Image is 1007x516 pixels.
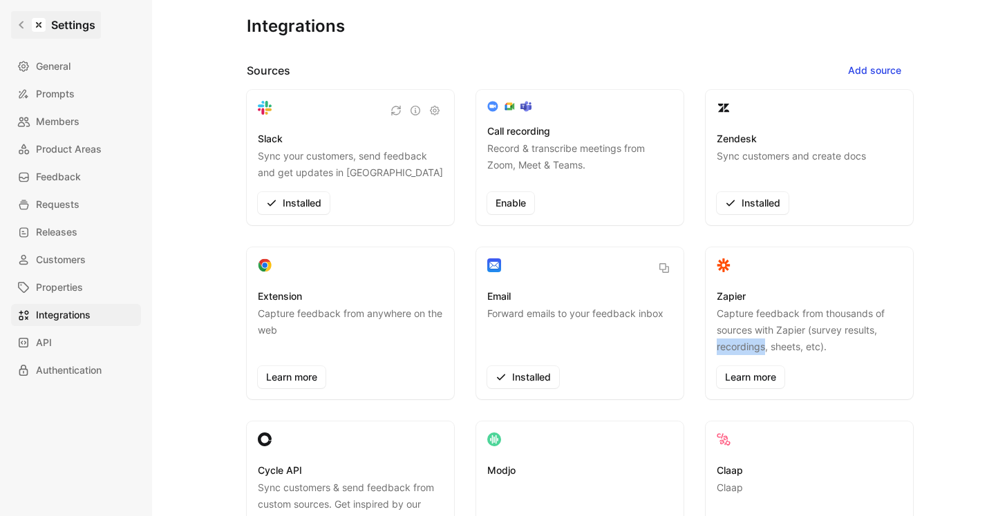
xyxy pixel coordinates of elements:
[717,288,746,305] h3: Zapier
[258,462,302,479] h3: Cycle API
[496,195,526,211] span: Enable
[36,113,79,130] span: Members
[11,138,141,160] a: Product Areas
[258,148,443,181] p: Sync your customers, send feedback and get updates in [GEOGRAPHIC_DATA]
[11,332,141,354] a: API
[11,304,141,326] a: Integrations
[36,58,70,75] span: General
[36,86,75,102] span: Prompts
[36,224,77,240] span: Releases
[836,59,913,82] button: Add source
[717,462,743,479] h3: Claap
[717,192,789,214] button: Installed
[725,195,780,211] span: Installed
[36,141,102,157] span: Product Areas
[11,276,141,298] a: Properties
[487,305,664,355] p: Forward emails to your feedback inbox
[266,195,321,211] span: Installed
[11,83,141,105] a: Prompts
[496,369,551,385] span: Installed
[36,362,102,379] span: Authentication
[11,11,101,39] a: Settings
[247,15,345,37] h1: Integrations
[36,169,81,185] span: Feedback
[487,140,672,181] p: Record & transcribe meetings from Zoom, Meet & Teams.
[717,148,866,181] p: Sync customers and create docs
[258,366,326,388] a: Learn more
[36,279,83,296] span: Properties
[487,192,534,214] button: Enable
[258,192,330,214] button: Installed
[247,62,290,79] h2: Sources
[11,359,141,381] a: Authentication
[36,196,79,213] span: Requests
[487,288,511,305] h3: Email
[717,131,757,147] h3: Zendesk
[36,334,52,351] span: API
[36,251,86,268] span: Customers
[258,305,443,355] p: Capture feedback from anywhere on the web
[487,123,550,140] h3: Call recording
[258,288,302,305] h3: Extension
[717,305,902,355] p: Capture feedback from thousands of sources with Zapier (survey results, recordings, sheets, etc).
[258,131,283,147] h3: Slack
[11,166,141,188] a: Feedback
[848,62,901,79] span: Add source
[11,249,141,271] a: Customers
[51,17,95,33] h1: Settings
[11,111,141,133] a: Members
[11,221,141,243] a: Releases
[487,366,559,388] button: Installed
[487,462,516,479] h3: Modjo
[717,366,784,388] a: Learn more
[11,55,141,77] a: General
[36,307,91,323] span: Integrations
[11,193,141,216] a: Requests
